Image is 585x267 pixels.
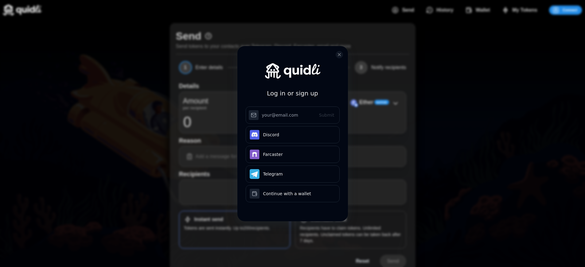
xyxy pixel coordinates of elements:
[336,51,343,58] button: close modal
[246,146,340,163] button: Farcaster
[263,190,336,197] div: Continue with a wallet
[246,185,340,202] button: Continue with a wallet
[246,165,340,183] button: Telegram
[246,106,340,124] input: Submit
[265,63,320,79] img: Quidli Dapp - Dev logo
[267,88,318,98] h3: Log in or sign up
[246,126,340,143] button: Discord
[314,107,340,123] button: Submit
[319,113,334,118] span: Submit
